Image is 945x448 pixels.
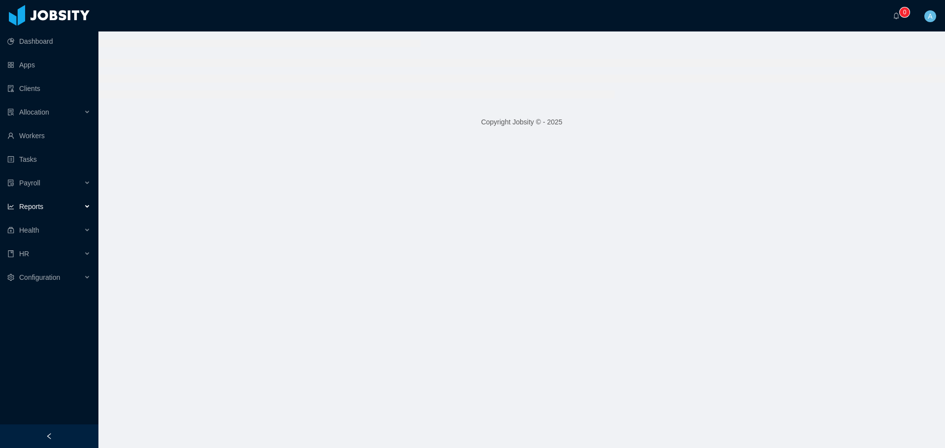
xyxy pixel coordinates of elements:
span: Configuration [19,273,60,281]
a: icon: pie-chartDashboard [7,31,91,51]
i: icon: medicine-box [7,227,14,234]
footer: Copyright Jobsity © - 2025 [98,105,945,139]
a: icon: userWorkers [7,126,91,146]
i: icon: book [7,250,14,257]
a: icon: auditClients [7,79,91,98]
i: icon: bell [893,12,900,19]
span: Reports [19,203,43,210]
sup: 0 [900,7,910,17]
span: Payroll [19,179,40,187]
i: icon: line-chart [7,203,14,210]
i: icon: file-protect [7,179,14,186]
i: icon: solution [7,109,14,116]
a: icon: appstoreApps [7,55,91,75]
span: Health [19,226,39,234]
i: icon: setting [7,274,14,281]
span: A [928,10,932,22]
span: Allocation [19,108,49,116]
a: icon: profileTasks [7,149,91,169]
span: HR [19,250,29,258]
